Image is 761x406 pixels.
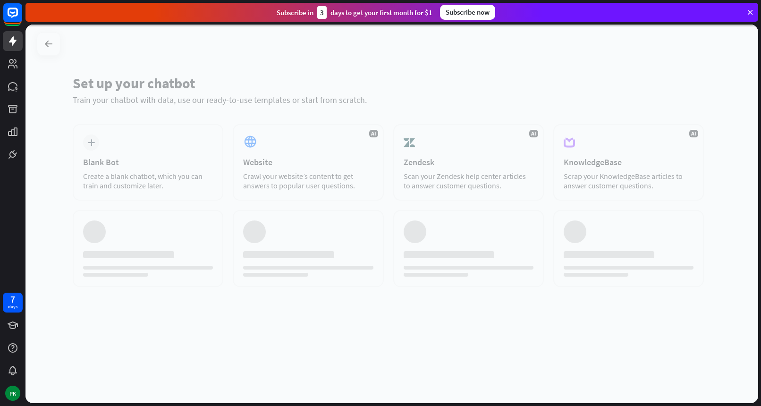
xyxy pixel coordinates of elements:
div: 7 [10,295,15,304]
div: Subscribe in days to get your first month for $1 [277,6,432,19]
div: PK [5,386,20,401]
div: days [8,304,17,310]
div: 3 [317,6,327,19]
a: 7 days [3,293,23,313]
div: Subscribe now [440,5,495,20]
